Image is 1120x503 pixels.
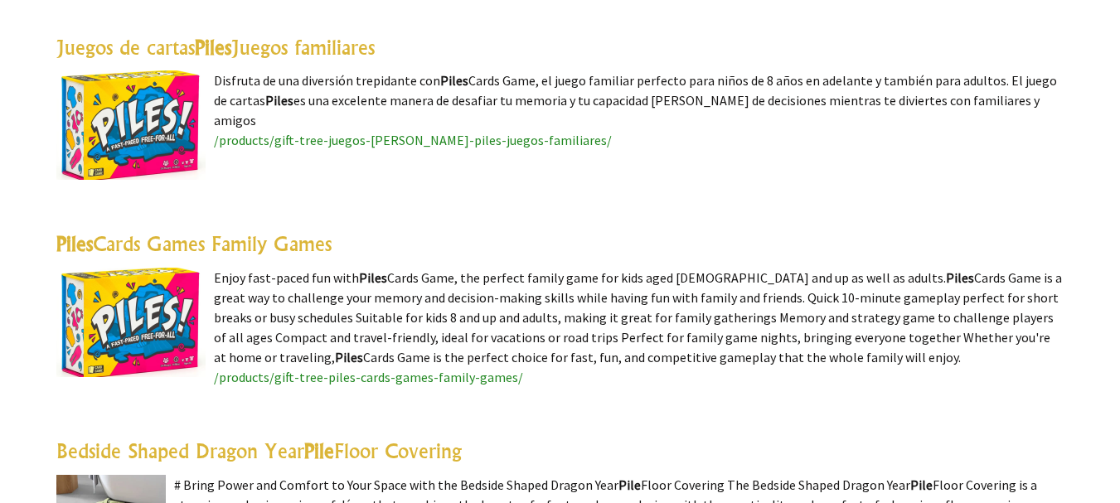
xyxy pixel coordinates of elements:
[56,35,375,60] a: Juegos de cartasPilesJuegos familiares
[304,438,334,463] highlight: Pile
[214,369,523,385] a: /products/gift-tree-piles-cards-games-family-games/
[195,35,231,60] highlight: Piles
[56,231,93,256] highlight: Piles
[56,70,206,180] img: Juegos de cartas Piles Juegos familiares
[946,269,974,286] highlight: Piles
[56,438,462,463] a: Bedside Shaped Dragon YearPileFloor Covering
[214,132,612,148] a: /products/gift-tree-juegos-[PERSON_NAME]-piles-juegos-familiares/
[440,72,468,89] highlight: Piles
[335,349,363,365] highlight: Piles
[618,476,641,493] highlight: Pile
[359,269,387,286] highlight: Piles
[265,92,293,109] highlight: Piles
[56,268,206,377] img: Piles Cards Games Family Games
[910,476,933,493] highlight: Pile
[56,231,332,256] a: PilesCards Games Family Games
